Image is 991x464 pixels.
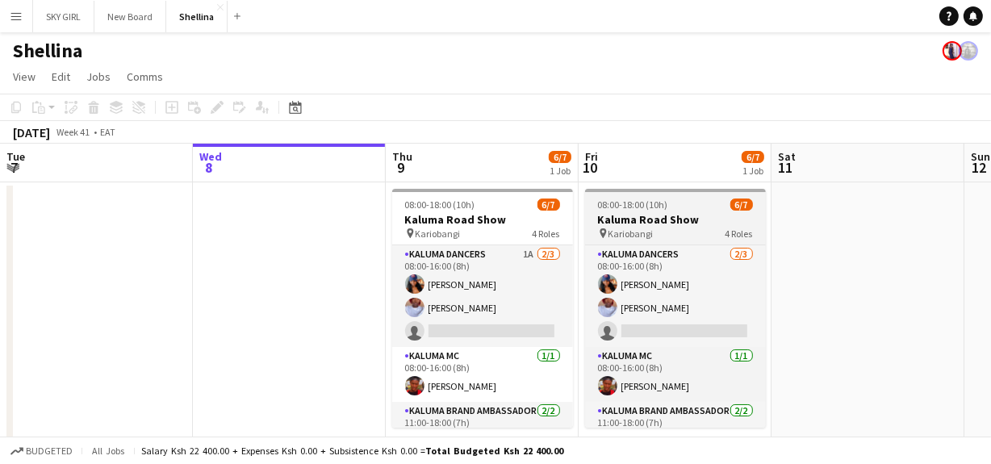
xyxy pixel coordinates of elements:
[425,445,563,457] span: Total Budgeted Ksh 22 400.00
[86,69,111,84] span: Jobs
[94,1,166,32] button: New Board
[943,41,962,61] app-user-avatar: Anne Njoki
[392,347,573,402] app-card-role: Kaluma MC1/108:00-16:00 (8h)[PERSON_NAME]
[166,1,228,32] button: Shellina
[550,165,571,177] div: 1 Job
[585,347,766,402] app-card-role: Kaluma MC1/108:00-16:00 (8h)[PERSON_NAME]
[89,445,128,457] span: All jobs
[127,69,163,84] span: Comms
[776,158,796,177] span: 11
[53,126,94,138] span: Week 41
[6,149,25,164] span: Tue
[968,158,990,177] span: 12
[730,199,753,211] span: 6/7
[608,228,654,240] span: Kariobangi
[120,66,169,87] a: Comms
[959,41,978,61] app-user-avatar: simon yonni
[585,149,598,164] span: Fri
[585,212,766,227] h3: Kaluma Road Show
[537,199,560,211] span: 6/7
[549,151,571,163] span: 6/7
[197,158,222,177] span: 8
[45,66,77,87] a: Edit
[392,245,573,347] app-card-role: Kaluma Dancers1A2/308:00-16:00 (8h)[PERSON_NAME][PERSON_NAME]
[598,199,668,211] span: 08:00-18:00 (10h)
[8,442,75,460] button: Budgeted
[583,158,598,177] span: 10
[199,149,222,164] span: Wed
[533,228,560,240] span: 4 Roles
[778,149,796,164] span: Sat
[52,69,70,84] span: Edit
[6,66,42,87] a: View
[141,445,563,457] div: Salary Ksh 22 400.00 + Expenses Ksh 0.00 + Subsistence Ksh 0.00 =
[392,189,573,428] app-job-card: 08:00-18:00 (10h)6/7Kaluma Road Show Kariobangi4 RolesKaluma Dancers1A2/308:00-16:00 (8h)[PERSON_...
[725,228,753,240] span: 4 Roles
[742,165,763,177] div: 1 Job
[392,212,573,227] h3: Kaluma Road Show
[405,199,475,211] span: 08:00-18:00 (10h)
[971,149,990,164] span: Sun
[4,158,25,177] span: 7
[33,1,94,32] button: SKY GIRL
[80,66,117,87] a: Jobs
[585,189,766,428] app-job-card: 08:00-18:00 (10h)6/7Kaluma Road Show Kariobangi4 RolesKaluma Dancers2/308:00-16:00 (8h)[PERSON_NA...
[13,39,82,63] h1: Shellina
[392,149,412,164] span: Thu
[100,126,115,138] div: EAT
[13,69,36,84] span: View
[26,445,73,457] span: Budgeted
[742,151,764,163] span: 6/7
[13,124,50,140] div: [DATE]
[390,158,412,177] span: 9
[416,228,461,240] span: Kariobangi
[585,245,766,347] app-card-role: Kaluma Dancers2/308:00-16:00 (8h)[PERSON_NAME][PERSON_NAME]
